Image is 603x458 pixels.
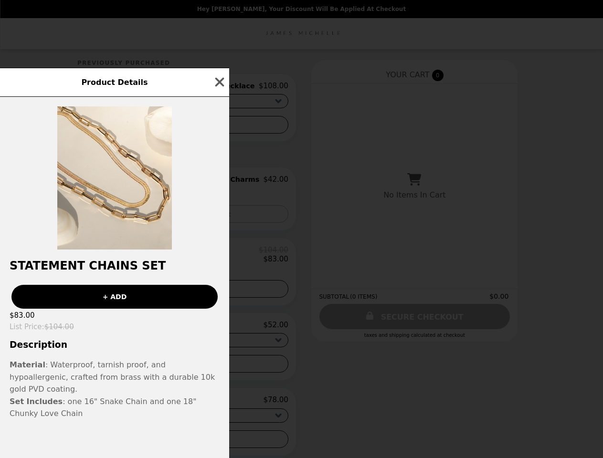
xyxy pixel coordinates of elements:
div: : Waterproof, tarnish proof, and hypoallergenic, crafted from brass with a durable 10k gold PVD c... [10,359,220,396]
img: Gold [57,106,172,250]
p: : one 16" Snake Chain and one 18" Chunky Love Chain [10,396,220,420]
span: Product Details [81,78,148,87]
button: + ADD [11,285,218,309]
span: $104.00 [44,323,74,331]
b: Set Includes [10,397,63,406]
strong: Material [10,360,45,369]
